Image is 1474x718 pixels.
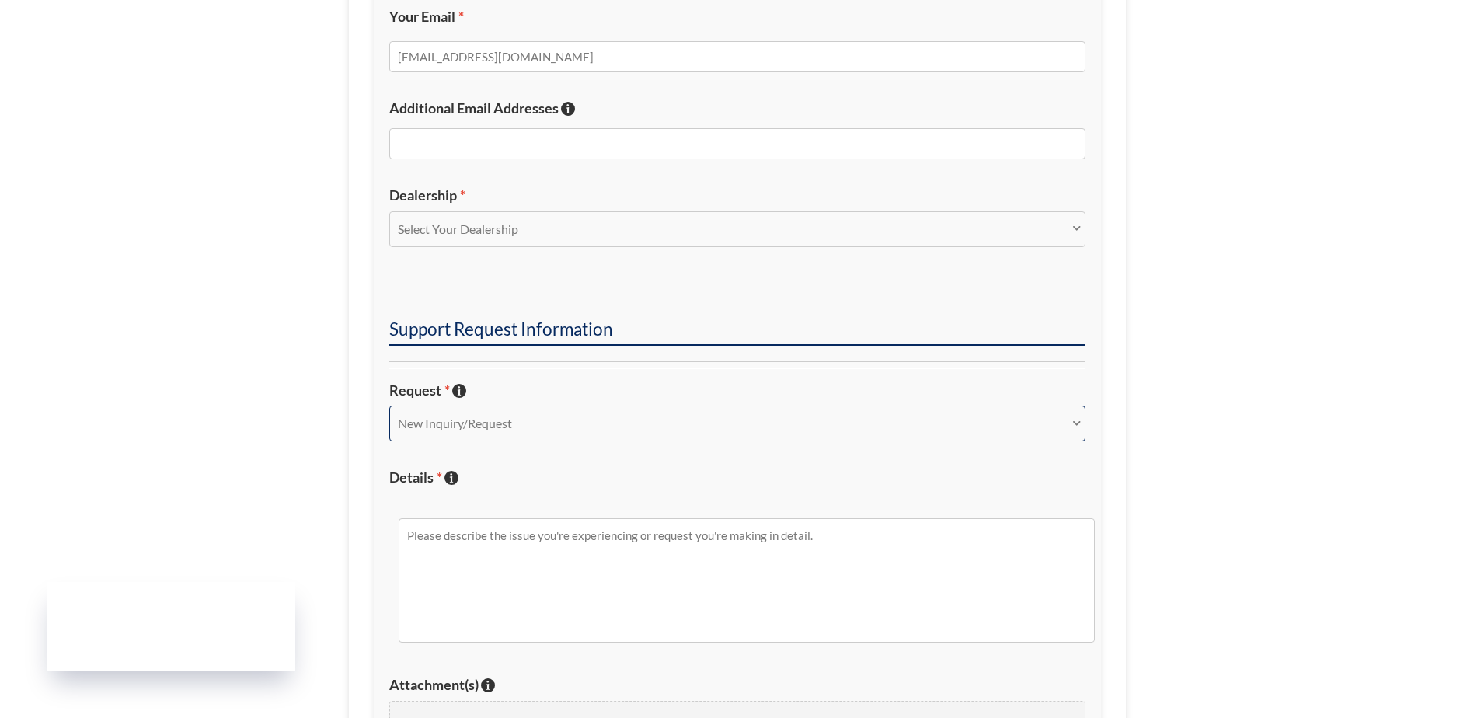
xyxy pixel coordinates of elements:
[389,382,450,399] span: Request
[389,99,559,117] span: Additional Email Addresses
[389,8,1085,26] label: Your Email
[389,469,442,486] span: Details
[389,186,1085,204] label: Dealership
[389,318,1085,346] h2: Support Request Information
[389,676,479,693] span: Attachment(s)
[47,582,295,671] iframe: Garber Digital Marketing Status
